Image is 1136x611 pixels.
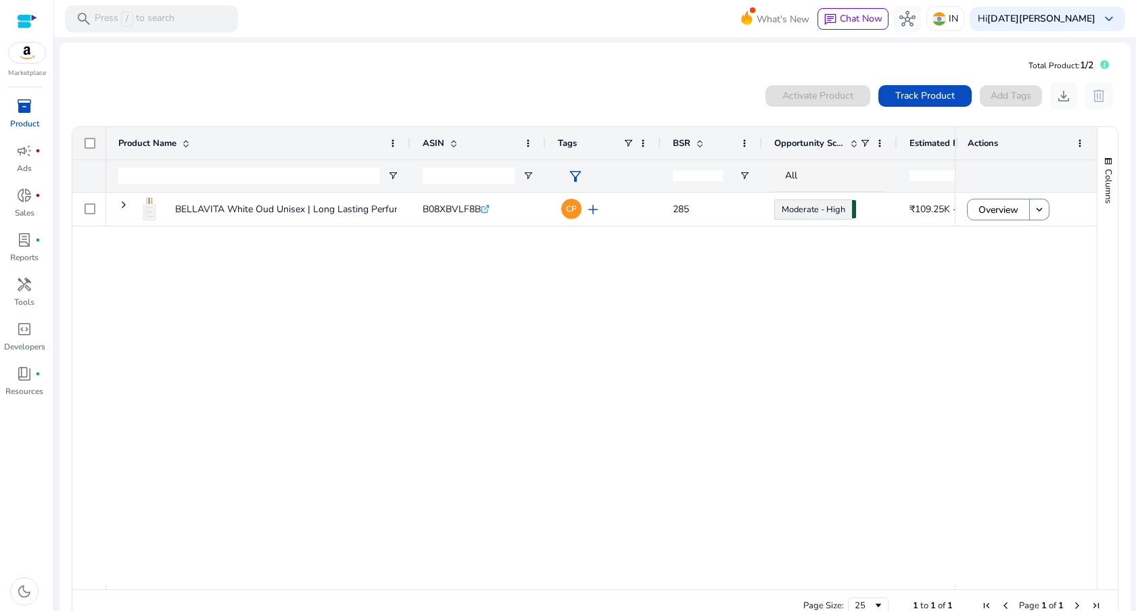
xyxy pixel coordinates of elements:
[76,11,92,27] span: search
[95,11,174,26] p: Press to search
[8,68,46,78] p: Marketplace
[739,170,750,181] button: Open Filter Menu
[118,168,379,184] input: Product Name Filter Input
[824,13,837,26] span: chat
[1072,600,1083,611] div: Next Page
[423,203,481,216] span: B08XBVLF8B
[15,207,34,219] p: Sales
[1050,82,1077,109] button: download
[17,162,32,174] p: Ads
[121,11,133,26] span: /
[1056,88,1072,104] span: download
[899,11,916,27] span: hub
[175,195,467,223] p: BELLAVITA White Oud Unisex | Long Lasting Perfume for Man and...
[9,43,45,63] img: amazon.svg
[14,296,34,308] p: Tools
[757,7,809,31] span: What's New
[137,197,162,221] img: 316E6uRXsAL._SS40_.jpg
[878,85,972,107] button: Track Product
[5,385,43,397] p: Resources
[10,118,39,130] p: Product
[10,251,39,264] p: Reports
[673,137,690,149] span: BSR
[16,143,32,159] span: campaign
[423,137,444,149] span: ASIN
[35,148,41,153] span: fiber_manual_record
[1101,11,1117,27] span: keyboard_arrow_down
[1091,600,1102,611] div: Last Page
[1028,60,1080,71] span: Total Product:
[895,89,955,103] span: Track Product
[774,137,845,149] span: Opportunity Score
[774,199,852,220] a: Moderate - High
[968,137,998,149] span: Actions
[35,371,41,376] span: fiber_manual_record
[16,321,32,337] span: code_blocks
[567,168,584,185] span: filter_alt
[1000,600,1011,611] div: Previous Page
[840,12,882,25] span: Chat Now
[16,187,32,203] span: donut_small
[118,137,176,149] span: Product Name
[558,137,577,149] span: Tags
[16,276,32,293] span: handyman
[1102,169,1114,203] span: Columns
[523,170,534,181] button: Open Filter Menu
[16,98,32,114] span: inventory_2
[909,203,1000,216] span: ₹109.25K - ₹120.75K
[423,168,515,184] input: ASIN Filter Input
[1080,59,1093,72] span: 1/2
[585,201,601,218] span: add
[981,600,992,611] div: First Page
[949,7,958,30] p: IN
[673,203,689,216] span: 285
[967,199,1030,220] button: Overview
[987,12,1095,25] b: [DATE][PERSON_NAME]
[16,366,32,382] span: book_4
[852,200,856,218] span: 70.33
[35,193,41,198] span: fiber_manual_record
[894,5,921,32] button: hub
[818,8,889,30] button: chatChat Now
[932,12,946,26] img: in.svg
[35,237,41,243] span: fiber_manual_record
[785,169,797,182] span: All
[978,196,1018,224] span: Overview
[566,205,577,213] span: CP
[16,232,32,248] span: lab_profile
[387,170,398,181] button: Open Filter Menu
[4,341,45,353] p: Developers
[909,137,991,149] span: Estimated Revenue/Day
[1033,203,1045,216] mat-icon: keyboard_arrow_down
[16,583,32,600] span: dark_mode
[978,14,1095,24] p: Hi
